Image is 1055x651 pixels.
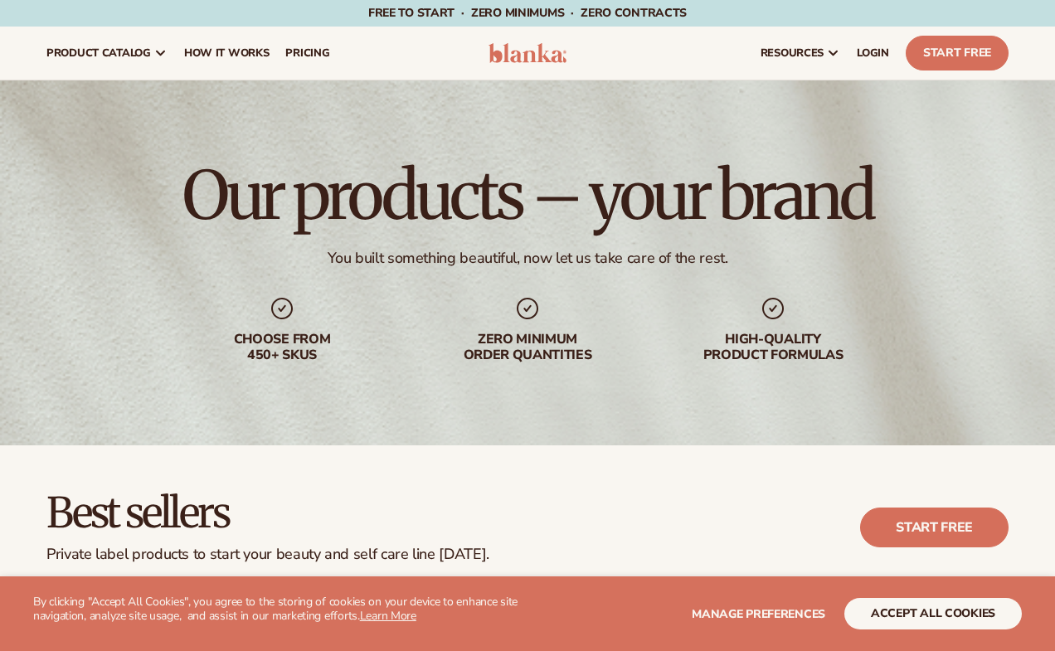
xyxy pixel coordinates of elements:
[46,492,489,536] h2: Best sellers
[667,332,879,363] div: High-quality product formulas
[761,46,824,60] span: resources
[285,46,329,60] span: pricing
[368,5,687,21] span: Free to start · ZERO minimums · ZERO contracts
[692,606,825,622] span: Manage preferences
[906,36,1009,70] a: Start Free
[38,27,176,80] a: product catalog
[857,46,889,60] span: LOGIN
[844,598,1022,629] button: accept all cookies
[176,332,388,363] div: Choose from 450+ Skus
[752,27,848,80] a: resources
[860,508,1009,547] a: Start free
[421,332,634,363] div: Zero minimum order quantities
[182,163,873,229] h1: Our products – your brand
[176,27,278,80] a: How It Works
[46,546,489,564] div: Private label products to start your beauty and self care line [DATE].
[360,608,416,624] a: Learn More
[46,46,151,60] span: product catalog
[692,598,825,629] button: Manage preferences
[328,249,728,268] div: You built something beautiful, now let us take care of the rest.
[277,27,338,80] a: pricing
[489,43,566,63] img: logo
[848,27,897,80] a: LOGIN
[184,46,270,60] span: How It Works
[33,595,527,624] p: By clicking "Accept All Cookies", you agree to the storing of cookies on your device to enhance s...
